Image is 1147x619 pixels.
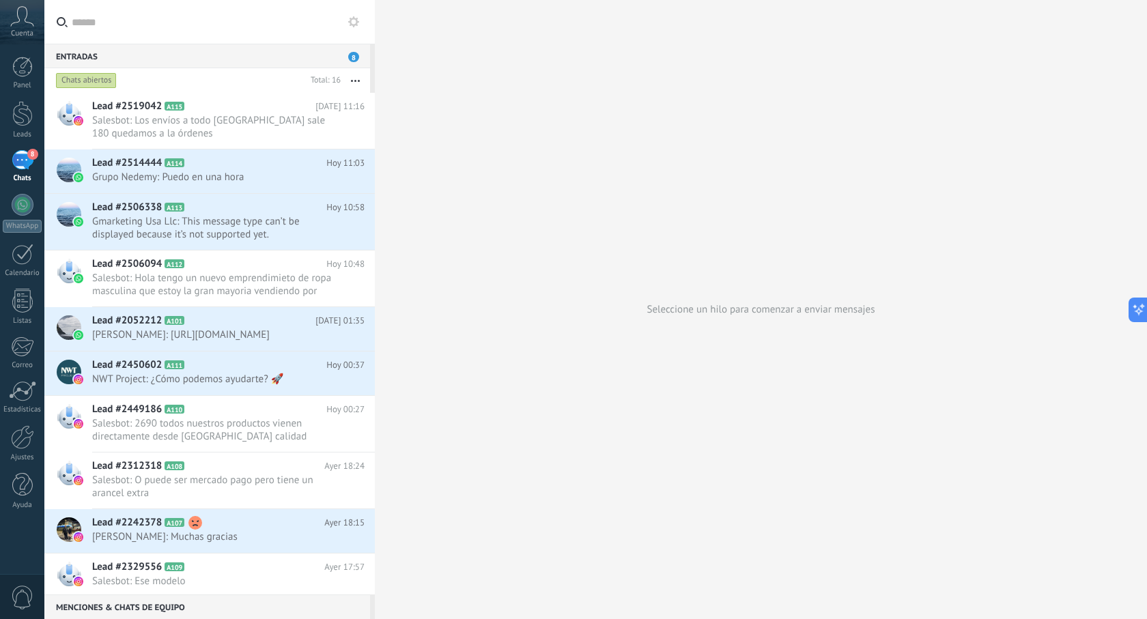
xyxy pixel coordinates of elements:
[3,453,42,462] div: Ajustes
[92,459,162,473] span: Lead #2312318
[3,174,42,183] div: Chats
[44,250,375,306] a: Lead #2506094 A112 Hoy 10:48 Salesbot: Hola tengo un nuevo emprendimieto de ropa masculina que es...
[56,72,117,89] div: Chats abiertos
[74,532,83,542] img: instagram.svg
[27,149,38,160] span: 8
[74,274,83,283] img: waba.svg
[3,130,42,139] div: Leads
[44,509,375,553] a: Lead #2242378 A107 Ayer 18:15 [PERSON_NAME]: Muchas gracias
[3,220,42,233] div: WhatsApp
[74,173,83,182] img: waba.svg
[165,518,184,527] span: A107
[44,93,375,149] a: Lead #2519042 A115 [DATE] 11:16 Salesbot: Los envíos a todo [GEOGRAPHIC_DATA] sale 180 quedamos a...
[341,68,370,93] button: Más
[326,403,365,416] span: Hoy 00:27
[74,577,83,586] img: instagram.svg
[92,272,339,298] span: Salesbot: Hola tengo un nuevo emprendimieto de ropa masculina que estoy la gran mayoria vendiendo...
[326,257,365,271] span: Hoy 10:48
[92,257,162,271] span: Lead #2506094
[326,201,365,214] span: Hoy 10:58
[326,358,365,372] span: Hoy 00:37
[315,100,365,113] span: [DATE] 11:16
[92,373,339,386] span: NWT Project: ¿Cómo podemos ayudarte? 🚀
[348,52,359,62] span: 8
[44,149,375,193] a: Lead #2514444 A114 Hoy 11:03 Grupo Nedemy: Puedo en una hora
[44,307,375,351] a: Lead #2052212 A101 [DATE] 01:35 [PERSON_NAME]: [URL][DOMAIN_NAME]
[92,215,339,241] span: Gmarketing Usa Llc: This message type can’t be displayed because it’s not supported yet.
[305,74,341,87] div: Total: 16
[92,156,162,170] span: Lead #2514444
[165,405,184,414] span: A110
[92,560,162,574] span: Lead #2329556
[44,194,375,250] a: Lead #2506338 A113 Hoy 10:58 Gmarketing Usa Llc: This message type can’t be displayed because it’...
[74,419,83,429] img: instagram.svg
[3,361,42,370] div: Correo
[44,396,375,452] a: Lead #2449186 A110 Hoy 00:27 Salesbot: 2690 todos nuestros productos vienen directamente desde [G...
[165,360,184,369] span: A111
[165,102,184,111] span: A115
[165,158,184,167] span: A114
[324,459,365,473] span: Ayer 18:24
[74,116,83,126] img: instagram.svg
[3,317,42,326] div: Listas
[3,405,42,414] div: Estadísticas
[165,316,184,325] span: A101
[92,516,162,530] span: Lead #2242378
[92,358,162,372] span: Lead #2450602
[92,403,162,416] span: Lead #2449186
[3,81,42,90] div: Panel
[92,114,339,140] span: Salesbot: Los envíos a todo [GEOGRAPHIC_DATA] sale 180 quedamos a la órdenes
[315,314,365,328] span: [DATE] 01:35
[165,461,184,470] span: A108
[324,516,365,530] span: Ayer 18:15
[74,476,83,485] img: instagram.svg
[44,44,370,68] div: Entradas
[92,328,339,341] span: [PERSON_NAME]: [URL][DOMAIN_NAME]
[3,269,42,278] div: Calendario
[165,259,184,268] span: A112
[44,351,375,395] a: Lead #2450602 A111 Hoy 00:37 NWT Project: ¿Cómo podemos ayudarte? 🚀
[92,417,339,443] span: Salesbot: 2690 todos nuestros productos vienen directamente desde [GEOGRAPHIC_DATA] calidad premi...
[74,330,83,340] img: waba.svg
[11,29,33,38] span: Cuenta
[92,474,339,500] span: Salesbot: O puede ser mercado pago pero tiene un arancel extra
[165,562,184,571] span: A109
[324,560,365,574] span: Ayer 17:57
[44,594,370,619] div: Menciones & Chats de equipo
[92,530,339,543] span: [PERSON_NAME]: Muchas gracias
[92,575,339,588] span: Salesbot: Ese modelo
[92,314,162,328] span: Lead #2052212
[44,452,375,508] a: Lead #2312318 A108 Ayer 18:24 Salesbot: O puede ser mercado pago pero tiene un arancel extra
[3,501,42,510] div: Ayuda
[74,217,83,227] img: waba.svg
[92,100,162,113] span: Lead #2519042
[44,553,375,597] a: Lead #2329556 A109 Ayer 17:57 Salesbot: Ese modelo
[92,201,162,214] span: Lead #2506338
[165,203,184,212] span: A113
[74,375,83,384] img: instagram.svg
[326,156,365,170] span: Hoy 11:03
[92,171,339,184] span: Grupo Nedemy: Puedo en una hora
